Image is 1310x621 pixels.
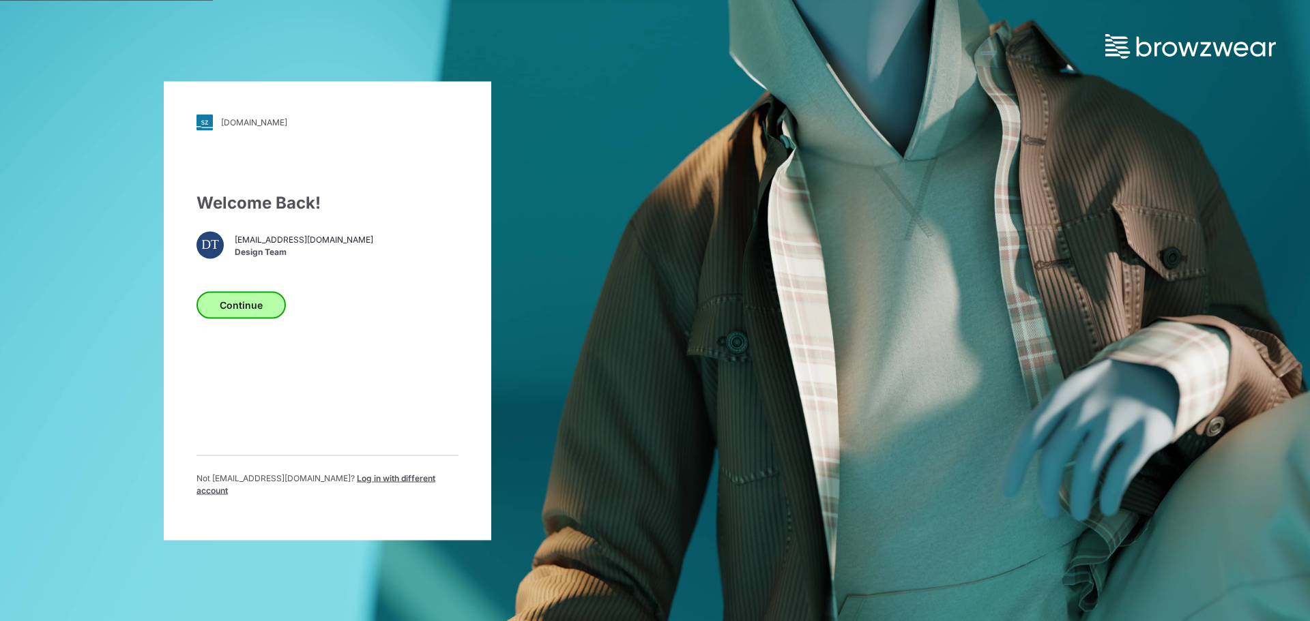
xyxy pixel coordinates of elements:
span: Design Team [235,246,373,258]
img: svg+xml;base64,PHN2ZyB3aWR0aD0iMjgiIGhlaWdodD0iMjgiIHZpZXdCb3g9IjAgMCAyOCAyOCIgZmlsbD0ibm9uZSIgeG... [196,114,213,130]
div: DT [196,231,224,258]
button: Continue [196,291,286,318]
p: Not [EMAIL_ADDRESS][DOMAIN_NAME] ? [196,472,458,496]
div: [DOMAIN_NAME] [221,117,287,127]
img: browzwear-logo.73288ffb.svg [1105,34,1276,59]
a: [DOMAIN_NAME] [196,114,458,130]
span: [EMAIL_ADDRESS][DOMAIN_NAME] [235,234,373,246]
div: Welcome Back! [196,190,458,215]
